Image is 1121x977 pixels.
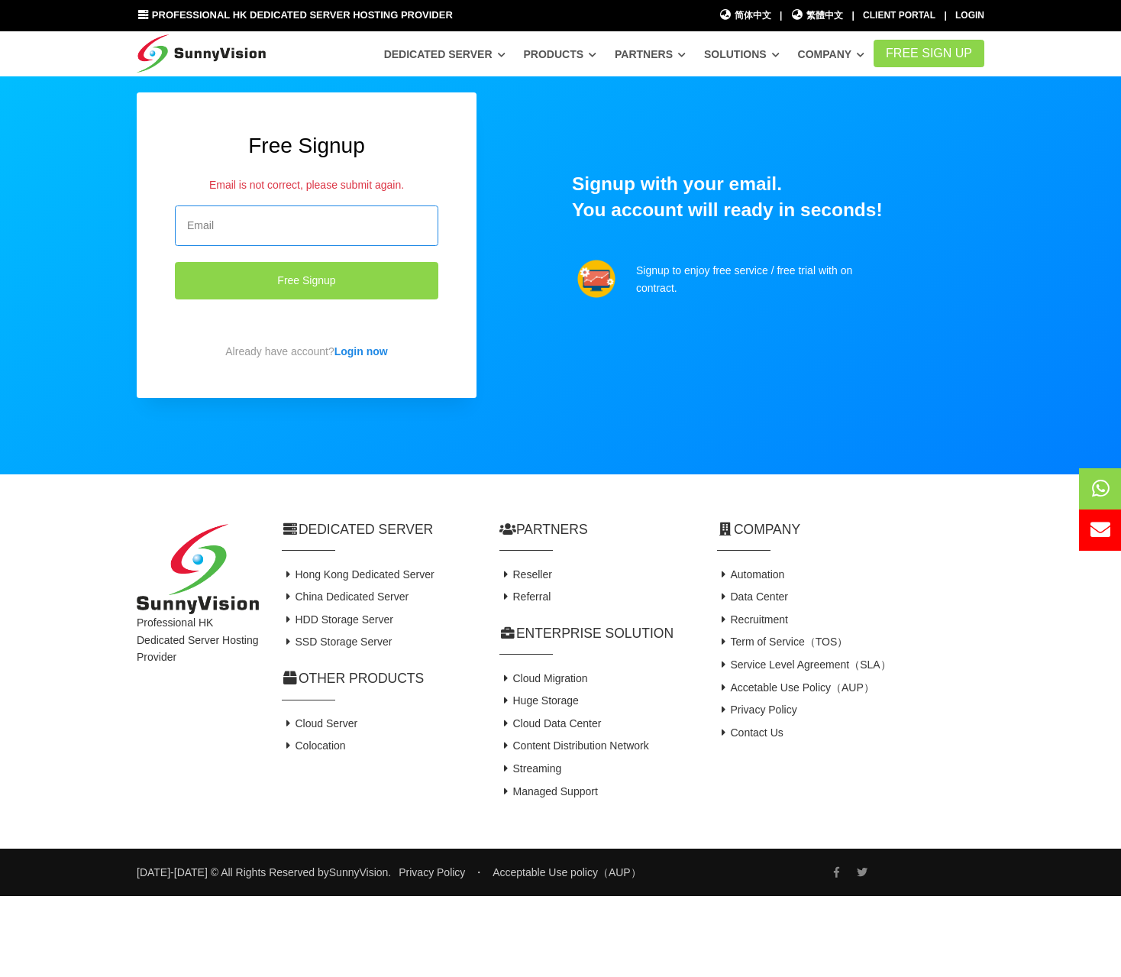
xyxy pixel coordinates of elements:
[499,785,598,797] a: Managed Support
[282,636,392,648] a: SSD Storage Server
[717,590,788,603] a: Data Center
[125,524,270,803] div: Professional HK Dedicated Server Hosting Provider
[499,520,694,539] h2: Partners
[282,739,346,752] a: Colocation
[719,8,771,23] a: 简体中文
[704,40,780,68] a: Solutions
[384,40,506,68] a: Dedicated Server
[523,40,596,68] a: Products
[282,520,477,539] h2: Dedicated Server
[499,568,552,581] a: Reseller
[572,171,984,224] h1: Signup with your email. You account will ready in seconds!
[282,613,393,626] a: HDD Storage Server
[499,672,588,684] a: Cloud Migration
[137,864,391,881] small: [DATE]-[DATE] © All Rights Reserved by .
[798,40,865,68] a: Company
[152,9,453,21] span: Professional HK Dedicated Server Hosting Provider
[282,568,435,581] a: Hong Kong Dedicated Server
[175,205,438,246] input: Email
[282,590,409,603] a: China Dedicated Server
[577,260,615,298] img: support.png
[282,717,357,730] a: Cloud Server
[499,762,561,775] a: Streaming
[499,717,601,730] a: Cloud Data Center
[717,658,891,671] a: Service Level Agreement（SLA）
[137,524,259,615] img: SunnyVision Limited
[874,40,984,67] a: FREE Sign Up
[851,8,854,23] li: |
[399,866,465,878] a: Privacy Policy
[175,343,438,360] p: Already have account?
[282,669,477,688] h2: Other Products
[717,704,797,716] a: Privacy Policy
[493,866,641,878] a: Acceptable Use policy（AUP）
[863,10,935,21] a: Client Portal
[955,10,984,21] a: Login
[780,8,782,23] li: |
[791,8,844,23] a: 繁體中文
[717,613,788,626] a: Recruitment
[175,131,438,160] h2: Free Signup
[717,681,874,694] a: Accetable Use Policy（AUP）
[636,262,876,296] p: Signup to enjoy free service / free trial with on contract.
[329,866,389,878] a: SunnyVision
[717,520,984,539] h2: Company
[944,8,946,23] li: |
[717,568,784,581] a: Automation
[717,726,783,739] a: Contact Us
[499,624,694,643] h2: Enterprise Solution
[499,739,649,752] a: Content Distribution Network
[175,262,438,299] button: Free Signup
[615,40,686,68] a: Partners
[334,345,388,357] a: Login now
[175,176,438,193] div: Email is not correct, please submit again.
[473,866,484,878] span: ・
[717,636,848,648] a: Term of Service（TOS）
[499,694,579,707] a: Huge Storage
[499,590,551,603] a: Referral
